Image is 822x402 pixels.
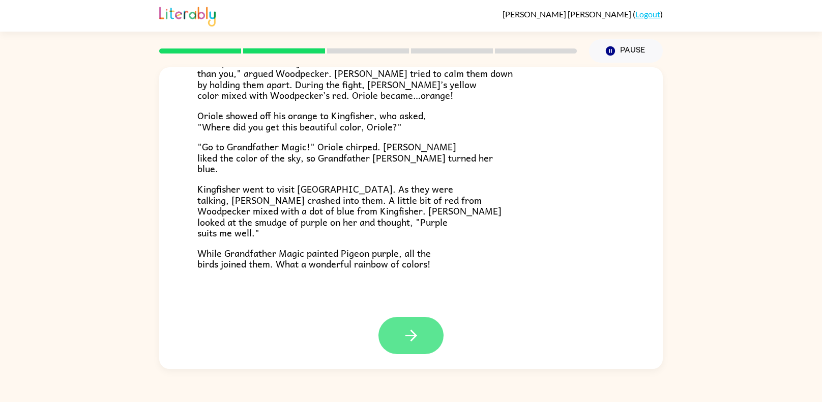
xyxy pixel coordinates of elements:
div: ( ) [503,9,663,19]
span: "Go to Grandfather Magic!" Oriole chirped. [PERSON_NAME] liked the color of the sky, so Grandfath... [197,139,493,176]
span: While Grandfather Magic painted Pigeon purple, all the birds joined them. What a wonderful rainbo... [197,246,431,272]
span: Kingfisher went to visit [GEOGRAPHIC_DATA]. As they were talking, [PERSON_NAME] crashed into them... [197,181,502,240]
button: Pause [589,39,663,63]
span: [PERSON_NAME] [PERSON_NAME] [503,9,633,19]
span: Oriole showed off his orange to Kingfisher, who asked, "Where did you get this beautiful color, O... [197,108,426,134]
img: Literably [159,4,216,26]
a: Logout [635,9,660,19]
span: Canary went to [GEOGRAPHIC_DATA]. "Look how beautiful I am, Woodpecker!" said the yellow bird. "N... [197,44,513,102]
